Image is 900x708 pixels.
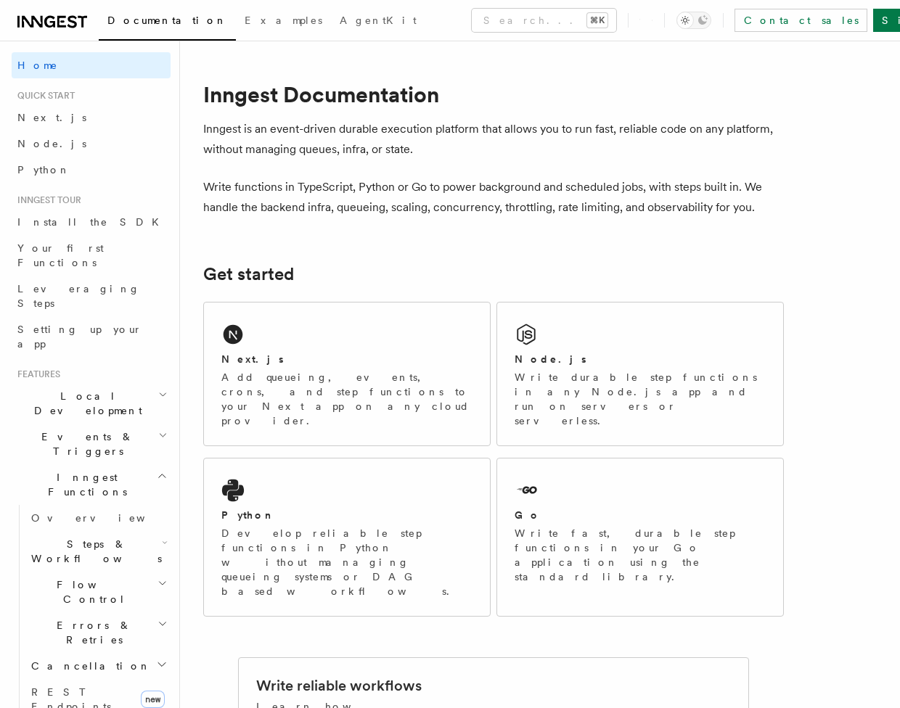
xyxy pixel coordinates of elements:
h2: Next.js [221,352,284,366]
span: Setting up your app [17,324,142,350]
span: Home [17,58,58,73]
span: Steps & Workflows [25,537,162,566]
a: Get started [203,264,294,284]
a: Node.jsWrite durable step functions in any Node.js app and run on servers or serverless. [496,302,784,446]
span: Documentation [107,15,227,26]
h2: Python [221,508,275,522]
button: Cancellation [25,653,171,679]
p: Write functions in TypeScript, Python or Go to power background and scheduled jobs, with steps bu... [203,177,784,218]
button: Search...⌘K [472,9,616,32]
span: Examples [245,15,322,26]
span: new [141,691,165,708]
span: AgentKit [340,15,417,26]
p: Add queueing, events, crons, and step functions to your Next app on any cloud provider. [221,370,472,428]
button: Toggle dark mode [676,12,711,29]
a: Overview [25,505,171,531]
button: Inngest Functions [12,464,171,505]
span: Node.js [17,138,86,149]
h2: Go [515,508,541,522]
a: Your first Functions [12,235,171,276]
a: Next.jsAdd queueing, events, crons, and step functions to your Next app on any cloud provider. [203,302,491,446]
span: Overview [31,512,181,524]
span: Next.js [17,112,86,123]
span: Leveraging Steps [17,283,140,309]
span: Your first Functions [17,242,104,268]
a: Python [12,157,171,183]
h1: Inngest Documentation [203,81,784,107]
a: Documentation [99,4,236,41]
p: Write durable step functions in any Node.js app and run on servers or serverless. [515,370,766,428]
a: Examples [236,4,331,39]
span: Features [12,369,60,380]
button: Events & Triggers [12,424,171,464]
a: Home [12,52,171,78]
h2: Node.js [515,352,586,366]
span: Quick start [12,90,75,102]
a: Install the SDK [12,209,171,235]
button: Local Development [12,383,171,424]
span: Inngest tour [12,194,81,206]
a: Setting up your app [12,316,171,357]
span: Python [17,164,70,176]
a: AgentKit [331,4,425,39]
a: Node.js [12,131,171,157]
span: Errors & Retries [25,618,157,647]
p: Write fast, durable step functions in your Go application using the standard library. [515,526,766,584]
a: GoWrite fast, durable step functions in your Go application using the standard library. [496,458,784,617]
h2: Write reliable workflows [256,675,422,696]
a: Next.js [12,104,171,131]
span: Flow Control [25,577,157,606]
span: Inngest Functions [12,470,157,499]
kbd: ⌘K [587,13,607,28]
p: Develop reliable step functions in Python without managing queueing systems or DAG based workflows. [221,526,472,598]
span: Events & Triggers [12,429,158,458]
span: Local Development [12,389,158,418]
p: Inngest is an event-driven durable execution platform that allows you to run fast, reliable code ... [203,119,784,160]
span: Install the SDK [17,216,168,228]
a: Contact sales [735,9,867,32]
button: Steps & Workflows [25,531,171,572]
a: Leveraging Steps [12,276,171,316]
button: Errors & Retries [25,612,171,653]
a: PythonDevelop reliable step functions in Python without managing queueing systems or DAG based wo... [203,458,491,617]
button: Flow Control [25,572,171,612]
span: Cancellation [25,659,151,673]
